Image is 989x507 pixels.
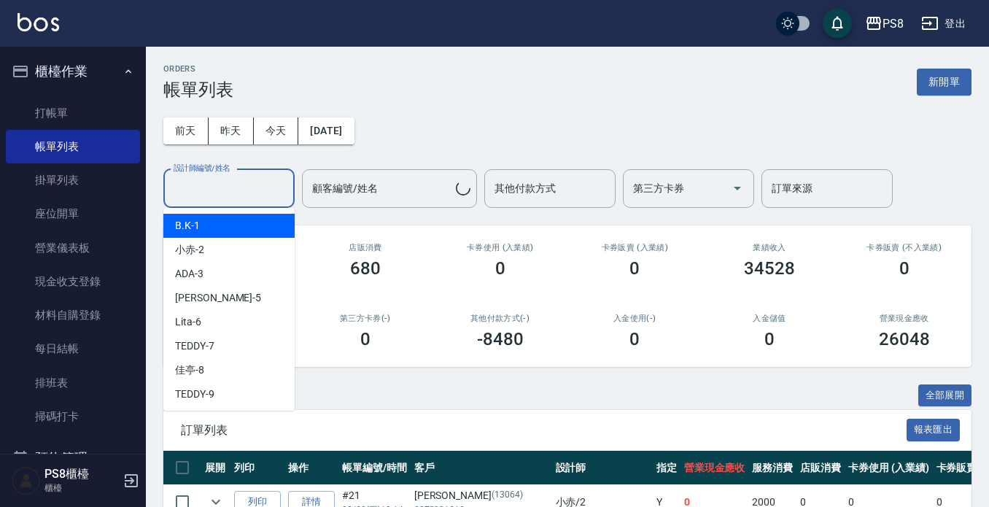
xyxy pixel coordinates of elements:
[360,329,371,349] h3: 0
[796,451,845,485] th: 店販消費
[907,419,961,441] button: 報表匯出
[6,231,140,265] a: 營業儀表板
[6,439,140,477] button: 預約管理
[859,9,910,39] button: PS8
[18,13,59,31] img: Logo
[585,243,685,252] h2: 卡券販賣 (入業績)
[918,384,972,407] button: 全部展開
[748,451,796,485] th: 服務消費
[744,258,795,279] h3: 34528
[917,74,971,88] a: 新開單
[175,363,204,378] span: 佳亭 -8
[338,451,411,485] th: 帳單編號/時間
[6,163,140,197] a: 掛單列表
[629,258,640,279] h3: 0
[450,243,550,252] h2: 卡券使用 (入業績)
[495,258,505,279] h3: 0
[629,329,640,349] h3: 0
[450,314,550,323] h2: 其他付款方式(-)
[163,117,209,144] button: 前天
[298,117,354,144] button: [DATE]
[209,117,254,144] button: 昨天
[6,53,140,90] button: 櫃檯作業
[414,488,548,503] div: [PERSON_NAME]
[174,163,230,174] label: 設計師編號/姓名
[6,96,140,130] a: 打帳單
[181,423,907,438] span: 訂單列表
[492,488,523,503] p: (13064)
[915,10,971,37] button: 登出
[254,117,299,144] button: 今天
[680,451,749,485] th: 營業現金應收
[854,243,954,252] h2: 卡券販賣 (不入業績)
[854,314,954,323] h2: 營業現金應收
[175,387,214,402] span: TEDDY -9
[823,9,852,38] button: save
[899,258,910,279] h3: 0
[585,314,685,323] h2: 入金使用(-)
[201,451,230,485] th: 展開
[6,265,140,298] a: 現金收支登錄
[6,130,140,163] a: 帳單列表
[6,332,140,365] a: 每日結帳
[316,314,416,323] h2: 第三方卡券(-)
[720,314,820,323] h2: 入金儲值
[230,451,284,485] th: 列印
[175,290,261,306] span: [PERSON_NAME] -5
[6,400,140,433] a: 掃碼打卡
[175,314,201,330] span: Lita -6
[316,243,416,252] h2: 店販消費
[44,481,119,495] p: 櫃檯
[6,366,140,400] a: 排班表
[175,242,204,258] span: 小赤 -2
[175,266,203,282] span: ADA -3
[477,329,524,349] h3: -8480
[883,15,904,33] div: PS8
[12,466,41,495] img: Person
[845,451,933,485] th: 卡券使用 (入業績)
[6,197,140,231] a: 座位開單
[917,69,971,96] button: 新開單
[44,467,119,481] h5: PS8櫃檯
[175,218,200,233] span: B.K -1
[552,451,653,485] th: 設計師
[350,258,381,279] h3: 680
[163,64,233,74] h2: ORDERS
[764,329,775,349] h3: 0
[6,298,140,332] a: 材料自購登錄
[720,243,820,252] h2: 業績收入
[411,451,552,485] th: 客戶
[879,329,930,349] h3: 26048
[726,177,749,200] button: Open
[653,451,680,485] th: 指定
[284,451,338,485] th: 操作
[907,422,961,436] a: 報表匯出
[175,338,214,354] span: TEDDY -7
[163,80,233,100] h3: 帳單列表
